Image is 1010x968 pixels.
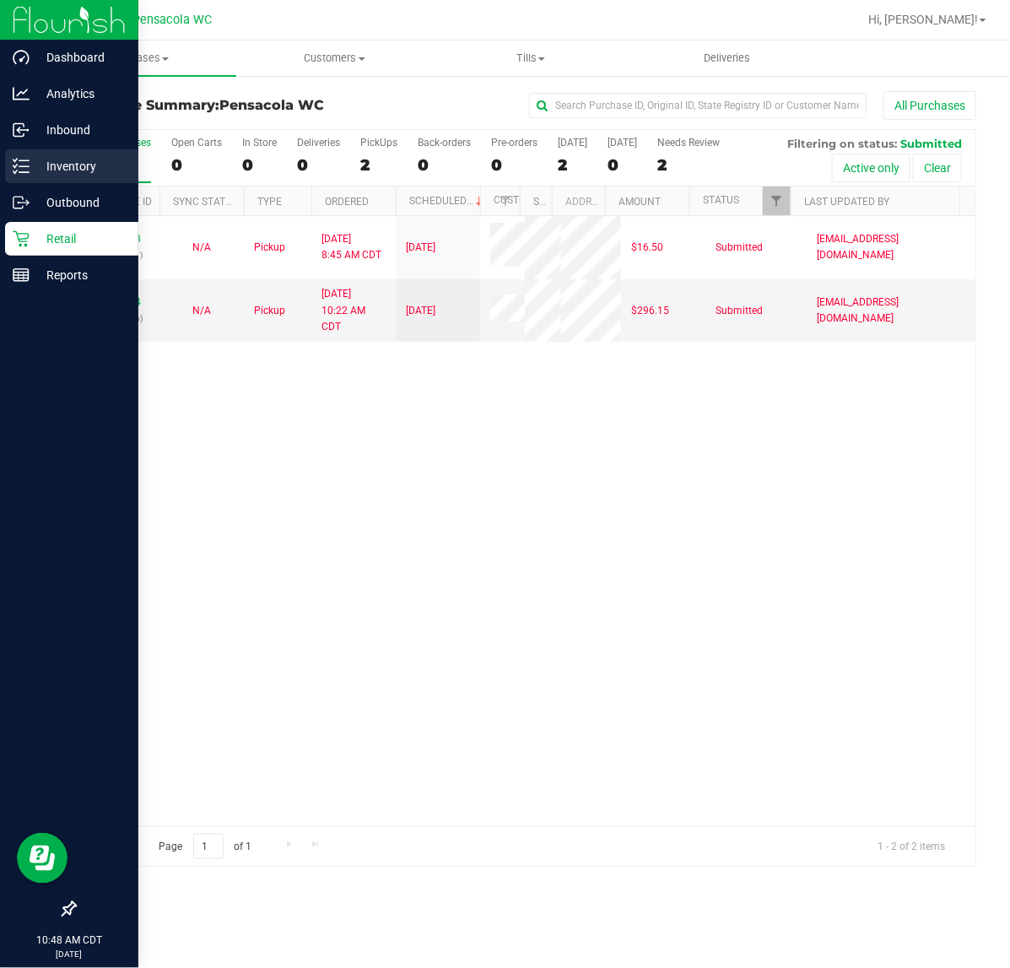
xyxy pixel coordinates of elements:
div: 0 [418,155,471,175]
a: Status [703,194,739,206]
p: Inbound [30,120,131,140]
p: Retail [30,229,131,249]
span: Submitted [900,137,962,150]
button: N/A [192,303,211,319]
a: Last Updated By [804,196,889,208]
button: N/A [192,240,211,256]
inline-svg: Inbound [13,122,30,138]
p: 10:48 AM CDT [8,933,131,948]
button: Active only [832,154,910,182]
inline-svg: Retail [13,230,30,247]
div: 2 [558,155,587,175]
a: Sync Status [173,196,238,208]
div: 0 [491,155,537,175]
a: Scheduled [409,195,486,207]
span: 1 - 2 of 2 items [864,834,959,859]
div: PickUps [360,137,397,149]
div: 2 [657,155,720,175]
a: Tills [433,41,629,76]
span: Pensacola WC [219,97,324,113]
span: Customers [237,51,431,66]
button: Clear [913,154,962,182]
div: 0 [608,155,637,175]
a: Ordered [325,196,369,208]
inline-svg: Inventory [13,158,30,175]
span: Not Applicable [192,241,211,253]
p: Analytics [30,84,131,104]
a: Amount [618,196,661,208]
input: 1 [193,834,224,860]
span: [DATE] 8:45 AM CDT [321,231,381,263]
inline-svg: Analytics [13,85,30,102]
h3: Purchase Summary: [74,98,375,113]
div: 2 [360,155,397,175]
inline-svg: Outbound [13,194,30,211]
a: Filter [492,187,520,215]
p: Dashboard [30,47,131,68]
span: Submitted [716,303,763,319]
button: All Purchases [883,91,976,120]
div: Pre-orders [491,137,537,149]
span: Filtering on status: [787,137,897,150]
span: [EMAIL_ADDRESS][DOMAIN_NAME] [817,295,965,327]
inline-svg: Dashboard [13,49,30,66]
div: Back-orders [418,137,471,149]
div: In Store [242,137,277,149]
p: [DATE] [8,948,131,960]
div: [DATE] [558,137,587,149]
div: Open Carts [171,137,222,149]
input: Search Purchase ID, Original ID, State Registry ID or Customer Name... [529,93,867,118]
span: Pickup [254,240,285,256]
a: Filter [763,187,791,215]
div: [DATE] [608,137,637,149]
a: Purchases [41,41,236,76]
p: Inventory [30,156,131,176]
span: Deliveries [681,51,773,66]
p: Outbound [30,192,131,213]
span: [DATE] [406,303,435,319]
th: Address [552,187,605,216]
a: Type [257,196,282,208]
div: Deliveries [297,137,340,149]
a: Customers [236,41,432,76]
p: Reports [30,265,131,285]
span: Tills [434,51,628,66]
span: Pensacola WC [132,13,212,27]
span: Page of 1 [144,834,266,860]
div: Needs Review [657,137,720,149]
span: Submitted [716,240,763,256]
span: [EMAIL_ADDRESS][DOMAIN_NAME] [817,231,965,263]
span: $16.50 [631,240,663,256]
span: [DATE] [406,240,435,256]
span: Hi, [PERSON_NAME]! [868,13,978,26]
span: $296.15 [631,303,669,319]
inline-svg: Reports [13,267,30,284]
span: [DATE] 10:22 AM CDT [321,286,386,335]
iframe: Resource center [17,833,68,884]
div: 0 [171,155,222,175]
div: 0 [242,155,277,175]
a: Deliveries [629,41,824,76]
span: Not Applicable [192,305,211,316]
a: State Registry ID [534,196,623,208]
div: 0 [297,155,340,175]
span: Purchases [41,51,236,66]
span: Pickup [254,303,285,319]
